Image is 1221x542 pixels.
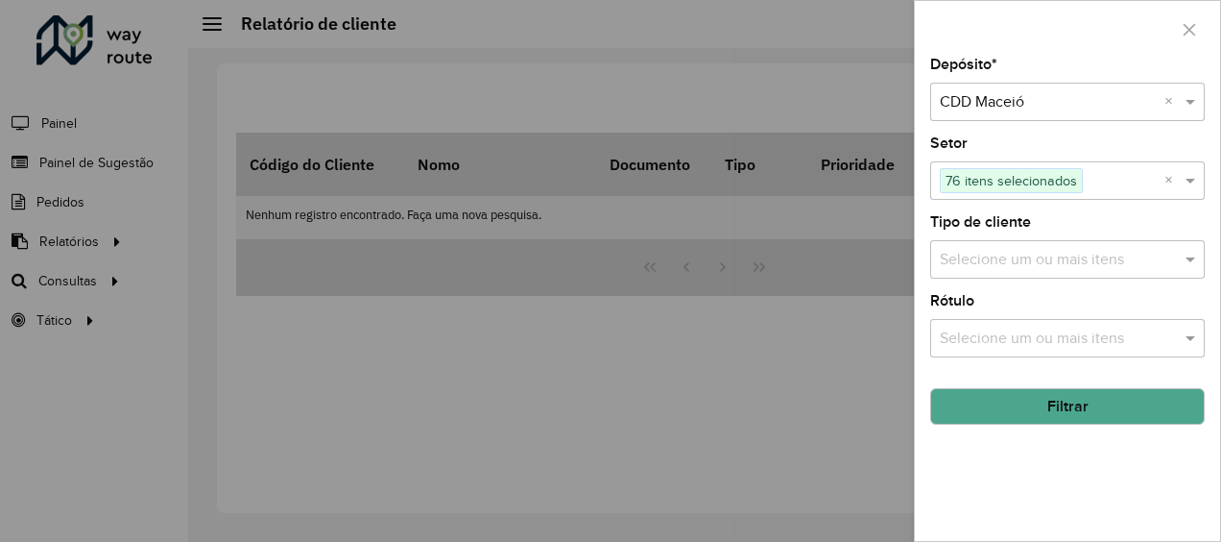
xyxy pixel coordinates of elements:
[930,292,974,308] font: Rótulo
[930,135,968,151] font: Setor
[930,213,1031,230] font: Tipo de cliente
[941,169,1082,192] span: 76 itens selecionados
[1164,169,1181,192] span: Clear all
[930,56,992,72] font: Depósito
[1164,90,1181,113] span: Clear all
[930,388,1205,425] button: Filtrar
